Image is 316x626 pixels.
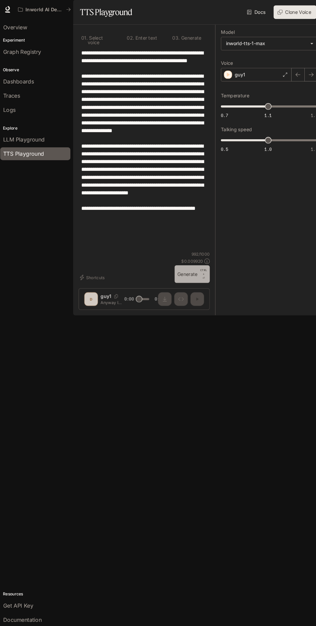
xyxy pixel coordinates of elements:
[185,240,202,245] p: 992 / 1000
[255,107,262,113] span: 1.1
[79,5,129,18] h1: TTS Playground
[86,34,113,43] p: Select voice
[226,68,236,74] p: guy1
[213,107,220,113] span: 0.7
[213,58,225,63] p: Voice
[193,256,200,263] p: CTRL +
[299,140,306,145] span: 1.5
[213,140,220,145] span: 0.5
[77,259,105,270] button: Shortcuts
[193,256,200,267] p: ⏎
[80,34,86,43] p: 0 1 .
[169,253,202,270] button: GenerateCTRL +⏎
[263,5,304,18] button: Clone Voice
[167,34,174,38] p: 0 3 .
[299,107,306,113] span: 1.5
[123,34,131,38] p: 0 2 .
[27,6,63,12] p: Inworld AI Demos
[131,34,153,38] p: Enter text
[175,246,196,252] p: $ 0.009920
[255,140,262,145] span: 1.0
[17,3,73,15] button: All workspaces
[174,34,194,38] p: Generate
[213,89,240,93] p: Temperature
[213,28,226,33] p: Model
[237,5,258,18] a: Docs
[213,35,305,48] div: inworld-tts-1-max
[213,121,243,126] p: Talking speed
[218,38,295,45] div: inworld-tts-1-max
